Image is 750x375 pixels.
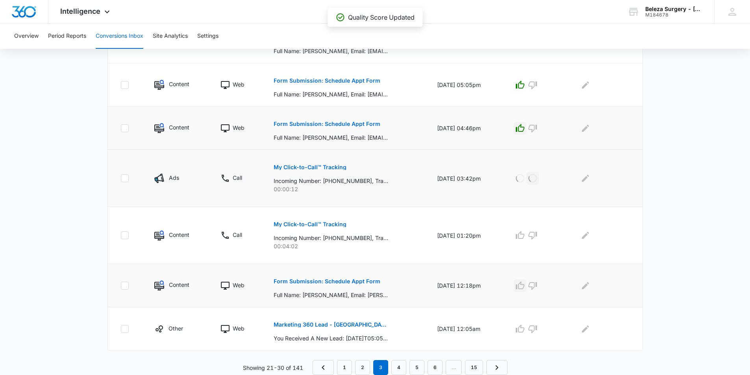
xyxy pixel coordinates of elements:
td: [DATE] 05:05pm [428,63,504,107]
span: Intelligence [60,7,100,15]
p: Call [233,231,242,239]
p: Incoming Number: [PHONE_NUMBER], Tracking Number: [PHONE_NUMBER], Ring To: [PHONE_NUMBER], Caller... [274,234,388,242]
a: Page 4 [391,360,406,375]
p: Web [233,124,244,132]
p: Full Name: [PERSON_NAME], Email: [EMAIL_ADDRESS][DOMAIN_NAME], Phone: [PHONE_NUMBER], Patient Sta... [274,90,388,98]
td: [DATE] 04:46pm [428,107,504,150]
button: Edit Comments [579,229,592,242]
button: Form Submission: Schedule Appt Form [274,115,380,133]
td: [DATE] 01:20pm [428,207,504,264]
p: My Click-to-Call™ Tracking [274,222,346,227]
p: Marketing 360 Lead - [GEOGRAPHIC_DATA] [274,322,388,327]
button: Form Submission: Schedule Appt Form [274,71,380,90]
div: account id [645,12,703,18]
p: Call [233,174,242,182]
p: Form Submission: Schedule Appt Form [274,121,380,127]
button: Settings [197,24,219,49]
button: My Click-to-Call™ Tracking [274,158,346,177]
p: You Received A New Lead: [DATE]T05:05:23+0000 What Services Are You Interested In?: Cosmetic Surg... [274,334,388,342]
p: Ads [169,174,179,182]
p: Full Name: [PERSON_NAME], Email: [EMAIL_ADDRESS][DOMAIN_NAME], Phone: [PHONE_NUMBER], Patient Sta... [274,133,388,142]
em: 3 [373,360,388,375]
p: Web [233,281,244,289]
a: Page 1 [337,360,352,375]
p: Form Submission: Schedule Appt Form [274,279,380,284]
nav: Pagination [313,360,507,375]
button: Edit Comments [579,79,592,91]
p: My Click-to-Call™ Tracking [274,164,346,170]
button: Overview [14,24,39,49]
p: Content [169,123,189,131]
p: Web [233,324,244,333]
a: Page 15 [465,360,483,375]
td: [DATE] 12:05am [428,307,504,351]
button: My Click-to-Call™ Tracking [274,215,346,234]
button: Conversions Inbox [96,24,143,49]
a: Page 6 [428,360,443,375]
button: Edit Comments [579,323,592,335]
p: Quality Score Updated [348,13,415,22]
button: Period Reports [48,24,86,49]
a: Page 2 [355,360,370,375]
p: 00:04:02 [274,242,418,250]
p: Content [169,231,189,239]
p: Incoming Number: [PHONE_NUMBER], Tracking Number: [PHONE_NUMBER], Ring To: [PHONE_NUMBER], Caller... [274,177,388,185]
div: account name [645,6,703,12]
p: Full Name: [PERSON_NAME], Email: [EMAIL_ADDRESS][DOMAIN_NAME], Phone: [PHONE_NUMBER], Patient Sta... [274,47,388,55]
button: Edit Comments [579,122,592,135]
p: Form Submission: Schedule Appt Form [274,78,380,83]
button: Site Analytics [153,24,188,49]
a: Next Page [486,360,507,375]
p: Showing 21-30 of 141 [243,364,303,372]
a: Page 5 [409,360,424,375]
p: Content [169,281,189,289]
button: Form Submission: Schedule Appt Form [274,272,380,291]
td: [DATE] 12:18pm [428,264,504,307]
p: 00:00:12 [274,185,418,193]
button: Edit Comments [579,279,592,292]
p: Content [169,80,189,88]
td: [DATE] 03:42pm [428,150,504,207]
button: Marketing 360 Lead - [GEOGRAPHIC_DATA] [274,315,388,334]
p: Web [233,80,244,89]
p: Other [169,324,183,333]
p: Full Name: [PERSON_NAME], Email: [PERSON_NAME][EMAIL_ADDRESS][PERSON_NAME][DOMAIN_NAME], Phone: [... [274,291,388,299]
a: Previous Page [313,360,334,375]
button: Edit Comments [579,172,592,185]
